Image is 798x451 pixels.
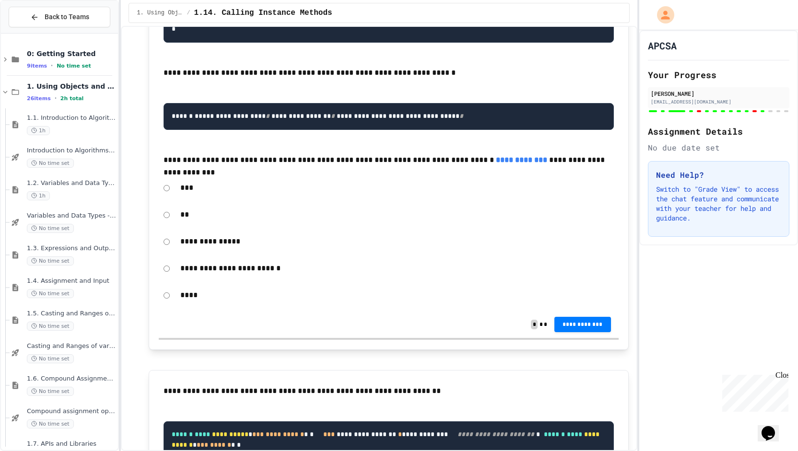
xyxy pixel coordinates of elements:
span: 1h [27,191,50,200]
div: [EMAIL_ADDRESS][DOMAIN_NAME] [651,98,786,105]
span: No time set [57,63,91,69]
button: Back to Teams [9,7,110,27]
iframe: chat widget [718,371,788,412]
span: Compound assignment operators - Quiz [27,407,116,416]
span: Back to Teams [45,12,89,22]
span: No time set [27,322,74,331]
span: No time set [27,159,74,168]
span: 9 items [27,63,47,69]
div: No due date set [648,142,789,153]
h1: APCSA [648,39,677,52]
div: [PERSON_NAME] [651,89,786,98]
span: 0: Getting Started [27,49,116,58]
span: 2h total [60,95,84,102]
span: 1. Using Objects and Methods [137,9,183,17]
span: Introduction to Algorithms, Programming, and Compilers [27,147,116,155]
span: 1.7. APIs and Libraries [27,440,116,448]
span: No time set [27,387,74,396]
span: 1.4. Assignment and Input [27,277,116,285]
h2: Your Progress [648,68,789,81]
span: No time set [27,224,74,233]
div: Chat with us now!Close [4,4,66,61]
span: No time set [27,419,74,428]
span: No time set [27,289,74,298]
span: No time set [27,354,74,363]
span: 1. Using Objects and Methods [27,82,116,91]
div: My Account [647,4,677,26]
span: Variables and Data Types - Quiz [27,212,116,220]
iframe: chat widget [758,413,788,441]
span: • [55,94,57,102]
span: 1.3. Expressions and Output [New] [27,244,116,253]
span: 1.6. Compound Assignment Operators [27,375,116,383]
span: • [51,62,53,69]
span: 1.1. Introduction to Algorithms, Programming, and Compilers [27,114,116,122]
span: / [187,9,190,17]
h2: Assignment Details [648,125,789,138]
p: Switch to "Grade View" to access the chat feature and communicate with your teacher for help and ... [656,185,781,223]
span: 1.5. Casting and Ranges of Values [27,310,116,318]
span: 1h [27,126,50,135]
span: 1.2. Variables and Data Types [27,179,116,187]
span: No time set [27,256,74,266]
h3: Need Help? [656,169,781,181]
span: Casting and Ranges of variables - Quiz [27,342,116,350]
span: 1.14. Calling Instance Methods [194,7,332,19]
span: 26 items [27,95,51,102]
